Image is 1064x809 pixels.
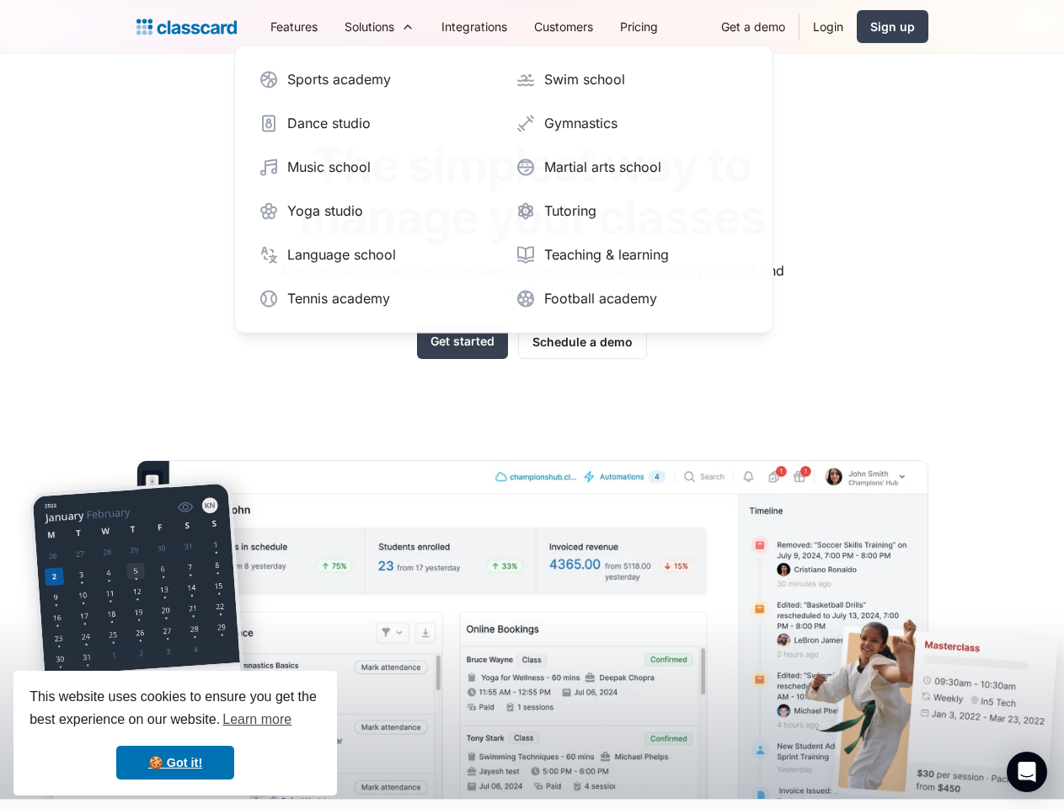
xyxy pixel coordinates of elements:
[287,201,363,221] div: Yoga studio
[116,746,234,780] a: dismiss cookie message
[136,15,237,39] a: home
[287,288,390,308] div: Tennis academy
[544,113,618,133] div: Gymnastics
[287,69,391,89] div: Sports academy
[544,69,625,89] div: Swim school
[287,244,396,265] div: Language school
[509,106,756,140] a: Gymnastics
[428,8,521,46] a: Integrations
[252,194,499,228] a: Yoga studio
[518,324,647,359] a: Schedule a demo
[521,8,607,46] a: Customers
[417,324,508,359] a: Get started
[257,8,331,46] a: Features
[544,244,669,265] div: Teaching & learning
[287,113,371,133] div: Dance studio
[1007,752,1047,792] div: Open Intercom Messenger
[345,18,394,35] div: Solutions
[509,194,756,228] a: Tutoring
[287,157,371,177] div: Music school
[544,288,657,308] div: Football academy
[857,10,928,43] a: Sign up
[252,281,499,315] a: Tennis academy
[252,62,499,96] a: Sports academy
[509,62,756,96] a: Swim school
[331,8,428,46] div: Solutions
[607,8,671,46] a: Pricing
[220,707,294,732] a: learn more about cookies
[708,8,799,46] a: Get a demo
[13,671,337,796] div: cookieconsent
[544,157,661,177] div: Martial arts school
[252,106,499,140] a: Dance studio
[252,238,499,271] a: Language school
[509,281,756,315] a: Football academy
[799,8,857,46] a: Login
[252,150,499,184] a: Music school
[870,18,915,35] div: Sign up
[29,687,321,732] span: This website uses cookies to ensure you get the best experience on our website.
[234,45,773,333] nav: Solutions
[509,238,756,271] a: Teaching & learning
[544,201,596,221] div: Tutoring
[509,150,756,184] a: Martial arts school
